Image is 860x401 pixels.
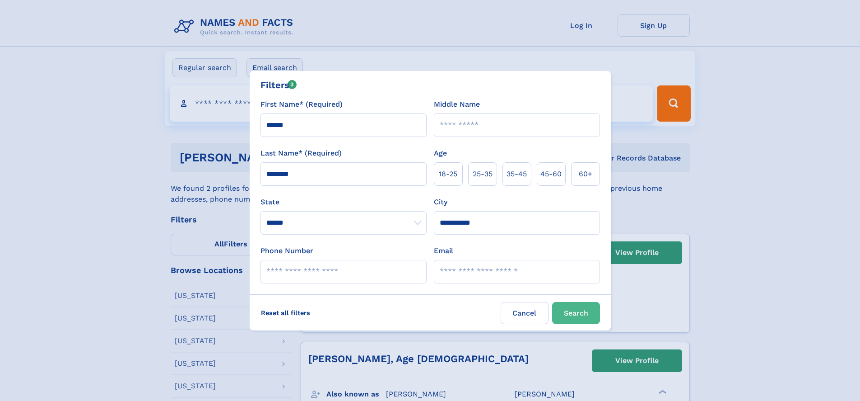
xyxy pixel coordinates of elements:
span: 25‑35 [473,169,493,179]
span: 45‑60 [540,169,562,179]
label: Reset all filters [255,302,316,324]
label: State [260,197,427,208]
label: Last Name* (Required) [260,148,342,159]
label: Age [434,148,447,159]
span: 35‑45 [507,169,527,179]
span: 18‑25 [439,169,457,179]
label: City [434,197,447,208]
label: Cancel [501,302,549,324]
label: Email [434,245,453,256]
label: Phone Number [260,245,313,256]
label: First Name* (Required) [260,99,343,110]
div: Filters [260,78,297,92]
span: 60+ [579,169,592,179]
button: Search [552,302,600,324]
label: Middle Name [434,99,480,110]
